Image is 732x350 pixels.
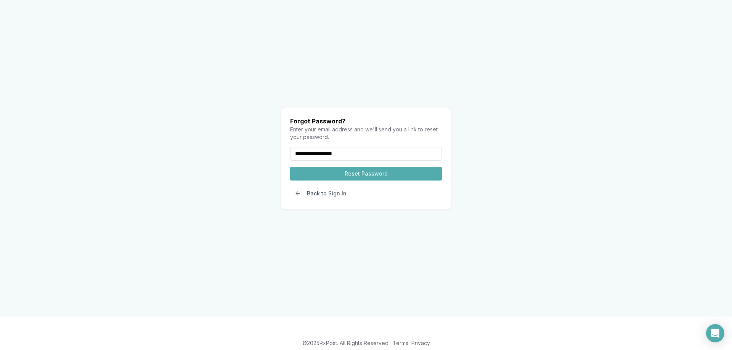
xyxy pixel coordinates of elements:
a: Back to Sign In [290,190,351,198]
a: Terms [393,340,408,346]
div: Open Intercom Messenger [706,324,724,342]
h1: Forgot Password? [290,117,442,126]
a: Privacy [411,340,430,346]
button: Back to Sign In [290,187,351,200]
button: Reset Password [290,167,442,181]
p: Enter your email address and we'll send you a link to reset your password. [290,126,442,141]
